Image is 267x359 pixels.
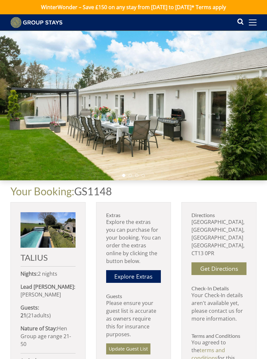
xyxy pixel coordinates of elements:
h3: Extras [106,212,161,218]
strong: Nature of Stay: [21,325,57,332]
p: Your Check-In details aren't available yet, please contact us for more information. [191,291,246,323]
span: s [47,312,49,319]
h3: Directions [191,212,246,218]
img: Group Stays [10,17,63,28]
strong: Nights: [21,270,38,277]
img: An image of 'TALIUS' [21,212,76,247]
p: Please ensure your guest list is accurate as owners require this for insurance purposes. [106,299,161,338]
a: TALIUS [21,212,76,262]
span: [PERSON_NAME] [21,291,61,298]
strong: Guests: [21,304,39,311]
p: [GEOGRAPHIC_DATA], [GEOGRAPHIC_DATA], [GEOGRAPHIC_DATA] [GEOGRAPHIC_DATA], CT13 0PR [191,218,246,257]
h2: TALIUS [21,253,76,262]
h3: Check-In Details [191,285,246,291]
span: 21 [28,312,34,319]
h3: Guests [106,293,161,299]
p: Explore the extras you can purchase for your booking. You can order the extras online by clicking... [106,218,161,265]
span: ( ) [21,312,51,319]
p: 2 nights [21,270,76,278]
h3: Terms and Conditions [191,333,246,339]
strong: 21 [21,312,26,319]
strong: Lead [PERSON_NAME]: [21,283,75,290]
a: Get Directions [191,262,246,275]
h1: GS1148 [10,186,257,197]
span: adult [28,312,49,319]
a: Your Booking: [10,185,74,198]
a: Explore Extras [106,270,161,283]
p: Hen Group age range 21-50 [21,324,76,348]
a: Update Guest List [106,343,150,354]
